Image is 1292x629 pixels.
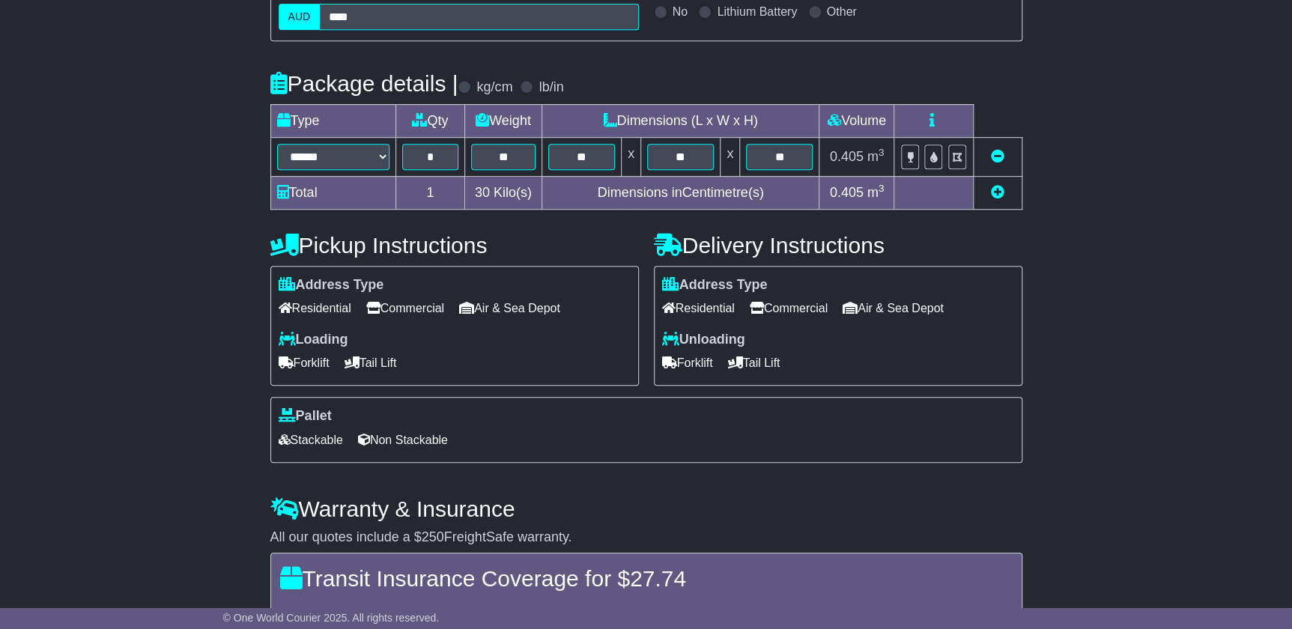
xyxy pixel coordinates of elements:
span: Residential [279,297,351,320]
label: AUD [279,4,321,30]
label: Pallet [279,408,332,425]
td: Qty [395,104,465,137]
h4: Package details | [270,71,458,96]
span: Non Stackable [358,428,448,452]
td: x [621,137,640,176]
a: Remove this item [991,149,1004,164]
h4: Delivery Instructions [654,233,1022,258]
h4: Transit Insurance Coverage for $ [280,566,1013,591]
label: No [673,4,688,19]
label: Address Type [662,277,768,294]
span: Forklift [279,351,330,374]
sup: 3 [879,183,885,194]
td: Type [270,104,395,137]
td: Weight [465,104,542,137]
span: Tail Lift [345,351,397,374]
div: All our quotes include a $ FreightSafe warranty. [270,529,1022,546]
span: m [867,149,885,164]
span: Residential [662,297,735,320]
span: 0.405 [830,149,864,164]
span: m [867,185,885,200]
span: 30 [475,185,490,200]
sup: 3 [879,147,885,158]
span: © One World Courier 2025. All rights reserved. [223,612,440,624]
span: 0.405 [830,185,864,200]
label: kg/cm [476,79,512,96]
label: lb/in [539,79,563,96]
label: Unloading [662,332,745,348]
td: 1 [395,176,465,209]
span: Tail Lift [728,351,780,374]
label: Other [827,4,857,19]
td: Total [270,176,395,209]
span: Air & Sea Depot [459,297,560,320]
h4: Warranty & Insurance [270,496,1022,521]
span: Forklift [662,351,713,374]
span: 27.74 [630,566,686,591]
span: Stackable [279,428,343,452]
td: x [721,137,740,176]
label: Lithium Battery [717,4,797,19]
label: Loading [279,332,348,348]
td: Kilo(s) [465,176,542,209]
span: Commercial [750,297,828,320]
label: Address Type [279,277,384,294]
td: Dimensions (L x W x H) [542,104,819,137]
span: Air & Sea Depot [843,297,944,320]
span: Commercial [366,297,444,320]
td: Volume [819,104,894,137]
a: Add new item [991,185,1004,200]
td: Dimensions in Centimetre(s) [542,176,819,209]
span: 250 [422,529,444,544]
h4: Pickup Instructions [270,233,639,258]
